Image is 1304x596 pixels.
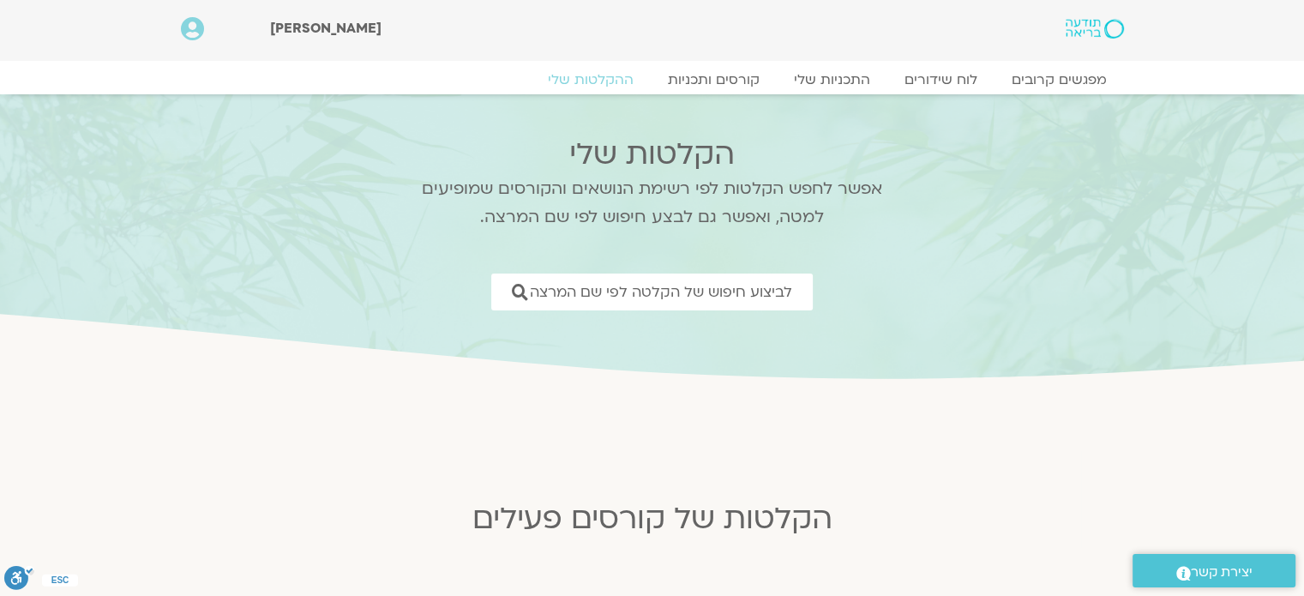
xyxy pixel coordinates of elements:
nav: Menu [181,71,1124,88]
span: [PERSON_NAME] [270,19,382,38]
h2: הקלטות של קורסים פעילים [232,502,1073,536]
a: קורסים ותכניות [651,71,777,88]
a: התכניות שלי [777,71,887,88]
p: אפשר לחפש הקלטות לפי רשימת הנושאים והקורסים שמופיעים למטה, ואפשר גם לבצע חיפוש לפי שם המרצה. [400,175,905,232]
span: יצירת קשר [1191,561,1253,584]
h2: הקלטות שלי [400,137,905,172]
a: ההקלטות שלי [531,71,651,88]
span: לביצוע חיפוש של הקלטה לפי שם המרצה [530,284,792,300]
a: לביצוע חיפוש של הקלטה לפי שם המרצה [491,274,813,310]
a: לוח שידורים [887,71,995,88]
a: מפגשים קרובים [995,71,1124,88]
a: יצירת קשר [1133,554,1295,587]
